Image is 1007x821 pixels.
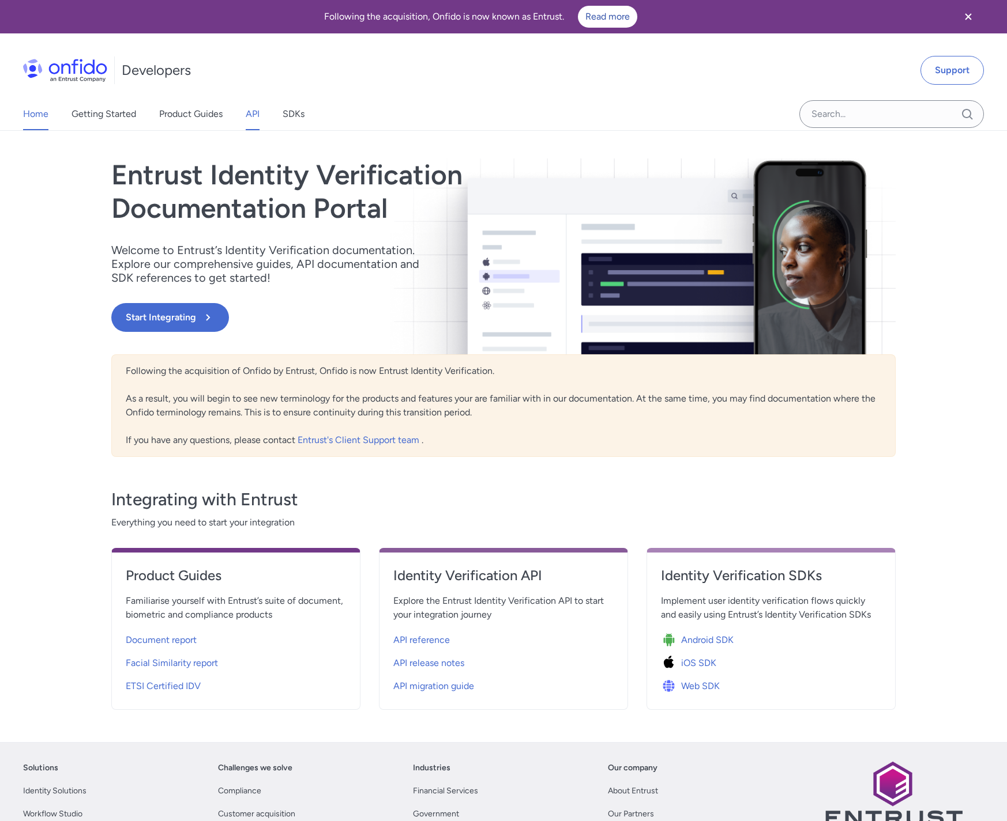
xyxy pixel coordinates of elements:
[111,516,896,529] span: Everything you need to start your integration
[126,649,346,672] a: Facial Similarity report
[393,656,464,670] span: API release notes
[126,633,197,647] span: Document report
[393,566,614,594] a: Identity Verification API
[661,655,681,671] img: Icon iOS SDK
[126,626,346,649] a: Document report
[111,303,229,332] button: Start Integrating
[661,626,881,649] a: Icon Android SDKAndroid SDK
[126,566,346,585] h4: Product Guides
[947,2,990,31] button: Close banner
[246,98,260,130] a: API
[111,354,896,457] div: Following the acquisition of Onfido by Entrust, Onfido is now Entrust Identity Verification. As a...
[126,672,346,695] a: ETSI Certified IDV
[393,649,614,672] a: API release notes
[681,633,734,647] span: Android SDK
[283,98,305,130] a: SDKs
[111,488,896,511] h3: Integrating with Entrust
[661,678,681,694] img: Icon Web SDK
[661,566,881,585] h4: Identity Verification SDKs
[578,6,637,28] a: Read more
[393,672,614,695] a: API migration guide
[393,626,614,649] a: API reference
[661,594,881,622] span: Implement user identity verification flows quickly and easily using Entrust’s Identity Verificati...
[799,100,984,128] input: Onfido search input field
[126,594,346,622] span: Familiarise yourself with Entrust’s suite of document, biometric and compliance products
[111,243,434,285] p: Welcome to Entrust’s Identity Verification documentation. Explore our comprehensive guides, API d...
[393,594,614,622] span: Explore the Entrust Identity Verification API to start your integration journey
[661,649,881,672] a: Icon iOS SDKiOS SDK
[393,566,614,585] h4: Identity Verification API
[661,632,681,648] img: Icon Android SDK
[126,656,218,670] span: Facial Similarity report
[23,59,107,82] img: Onfido Logo
[681,679,720,693] span: Web SDK
[126,566,346,594] a: Product Guides
[23,98,48,130] a: Home
[961,10,975,24] svg: Close banner
[661,566,881,594] a: Identity Verification SDKs
[393,679,474,693] span: API migration guide
[661,672,881,695] a: Icon Web SDKWeb SDK
[14,6,947,28] div: Following the acquisition, Onfido is now known as Entrust.
[111,158,660,225] h1: Entrust Identity Verification Documentation Portal
[920,56,984,85] a: Support
[126,679,201,693] span: ETSI Certified IDV
[393,633,450,647] span: API reference
[298,434,422,445] a: Entrust's Client Support team
[111,303,660,332] a: Start Integrating
[159,98,223,130] a: Product Guides
[122,61,191,80] h1: Developers
[72,98,136,130] a: Getting Started
[681,656,716,670] span: iOS SDK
